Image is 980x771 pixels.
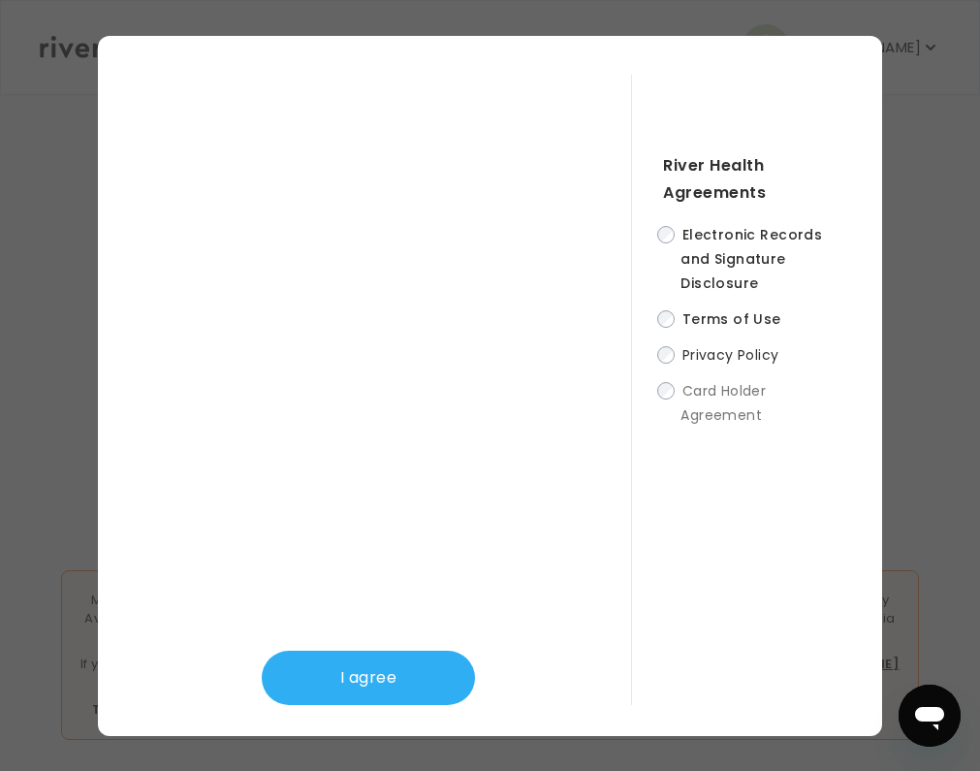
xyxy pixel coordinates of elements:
[680,381,766,425] span: Card Holder Agreement
[682,345,779,365] span: Privacy Policy
[899,685,961,747] iframe: Button to launch messaging window
[663,152,843,207] h4: River Health Agreements
[680,225,822,293] span: Electronic Records and Signature Disclosure
[262,651,475,705] button: I agree
[682,309,781,329] span: Terms of Use
[137,75,600,620] iframe: Privacy Policy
